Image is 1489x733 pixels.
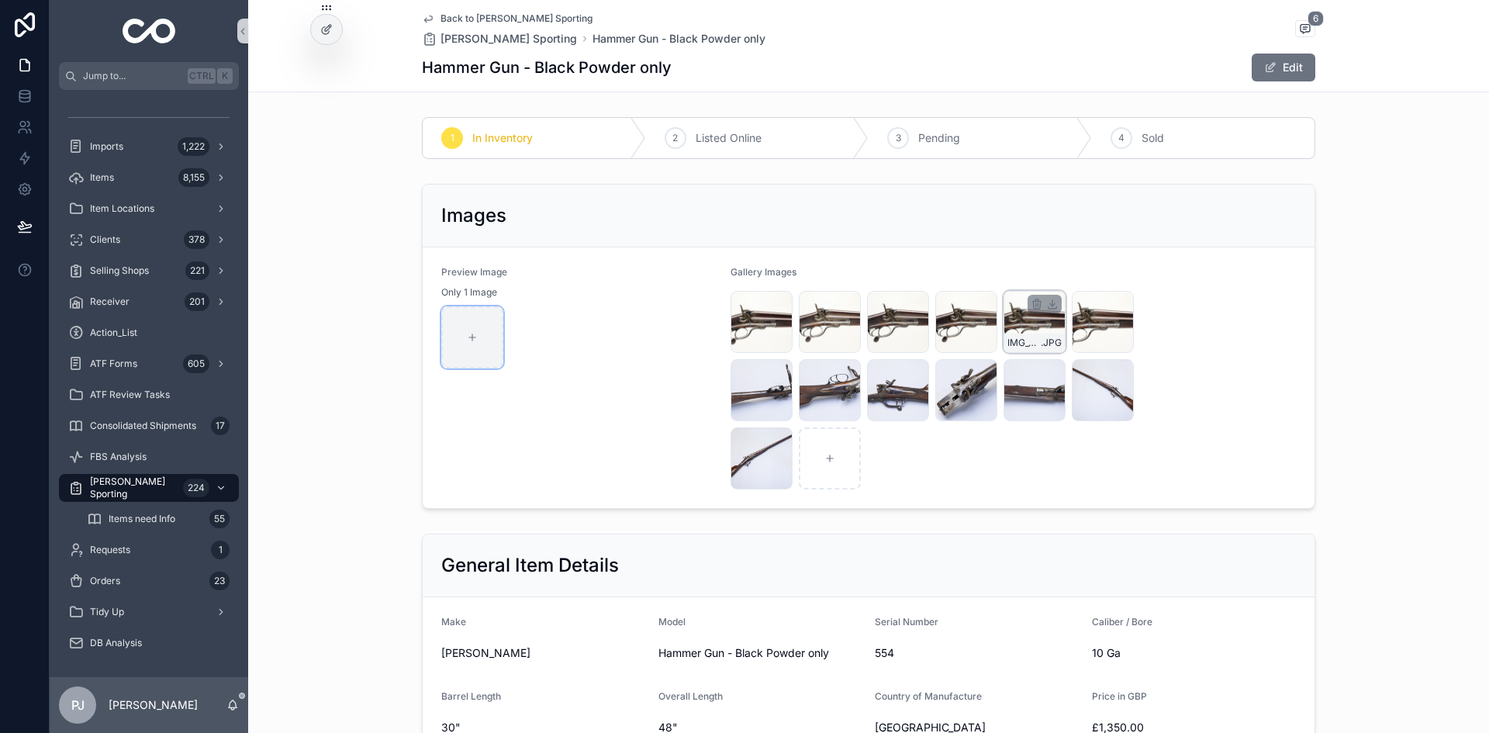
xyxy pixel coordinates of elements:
[90,575,120,587] span: Orders
[1092,616,1152,628] span: Caliber / Bore
[109,513,175,525] span: Items need Info
[441,286,497,299] span: Only 1 Image
[422,57,672,78] h1: Hammer Gun - Black Powder only
[731,266,796,278] span: Gallery Images
[59,412,239,440] a: Consolidated Shipments17
[90,296,130,308] span: Receiver
[90,140,123,153] span: Imports
[1092,690,1147,702] span: Price in GBP
[209,572,230,590] div: 23
[90,606,124,618] span: Tidy Up
[441,616,466,628] span: Make
[109,697,198,713] p: [PERSON_NAME]
[658,690,723,702] span: Overall Length
[78,505,239,533] a: Items need Info55
[875,645,1080,661] span: 554
[1118,132,1125,144] span: 4
[441,553,619,578] h2: General Item Details
[90,265,149,277] span: Selling Shops
[90,451,147,463] span: FBS Analysis
[219,70,231,82] span: K
[59,629,239,657] a: DB Analysis
[211,417,230,435] div: 17
[658,645,863,661] span: Hammer Gun - Black Powder only
[1252,54,1315,81] button: Edit
[185,292,209,311] div: 201
[90,637,142,649] span: DB Analysis
[658,616,686,628] span: Model
[441,690,501,702] span: Barrel Length
[50,90,248,677] div: scrollable content
[1092,645,1297,661] span: 10 Ga
[875,690,982,702] span: Country of Manufacture
[59,350,239,378] a: ATF Forms605
[59,474,239,502] a: [PERSON_NAME] Sporting224
[441,645,646,661] span: [PERSON_NAME]
[211,541,230,559] div: 1
[440,31,577,47] span: [PERSON_NAME] Sporting
[696,130,762,146] span: Listed Online
[59,133,239,161] a: Imports1,222
[472,130,533,146] span: In Inventory
[59,536,239,564] a: Requests1
[59,598,239,626] a: Tidy Up
[59,257,239,285] a: Selling Shops221
[422,31,577,47] a: [PERSON_NAME] Sporting
[188,68,216,84] span: Ctrl
[59,443,239,471] a: FBS Analysis
[184,230,209,249] div: 378
[441,266,507,278] span: Preview Image
[451,132,454,144] span: 1
[422,12,592,25] a: Back to [PERSON_NAME] Sporting
[59,319,239,347] a: Action_List
[875,616,938,628] span: Serial Number
[90,358,137,370] span: ATF Forms
[90,389,170,401] span: ATF Review Tasks
[123,19,176,43] img: App logo
[59,62,239,90] button: Jump to...CtrlK
[178,137,209,156] div: 1,222
[918,130,960,146] span: Pending
[1007,337,1041,349] span: IMG_0835
[1295,20,1315,40] button: 6
[183,479,209,497] div: 224
[1142,130,1164,146] span: Sold
[1308,11,1324,26] span: 6
[83,70,181,82] span: Jump to...
[896,132,901,144] span: 3
[441,203,506,228] h2: Images
[90,171,114,184] span: Items
[59,164,239,192] a: Items8,155
[90,475,177,500] span: [PERSON_NAME] Sporting
[90,327,137,339] span: Action_List
[71,696,85,714] span: PJ
[1041,337,1062,349] span: .JPG
[90,544,130,556] span: Requests
[59,381,239,409] a: ATF Review Tasks
[90,420,196,432] span: Consolidated Shipments
[59,195,239,223] a: Item Locations
[592,31,765,47] a: Hammer Gun - Black Powder only
[209,510,230,528] div: 55
[440,12,592,25] span: Back to [PERSON_NAME] Sporting
[90,202,154,215] span: Item Locations
[90,233,120,246] span: Clients
[59,288,239,316] a: Receiver201
[178,168,209,187] div: 8,155
[59,226,239,254] a: Clients378
[185,261,209,280] div: 221
[672,132,678,144] span: 2
[183,354,209,373] div: 605
[59,567,239,595] a: Orders23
